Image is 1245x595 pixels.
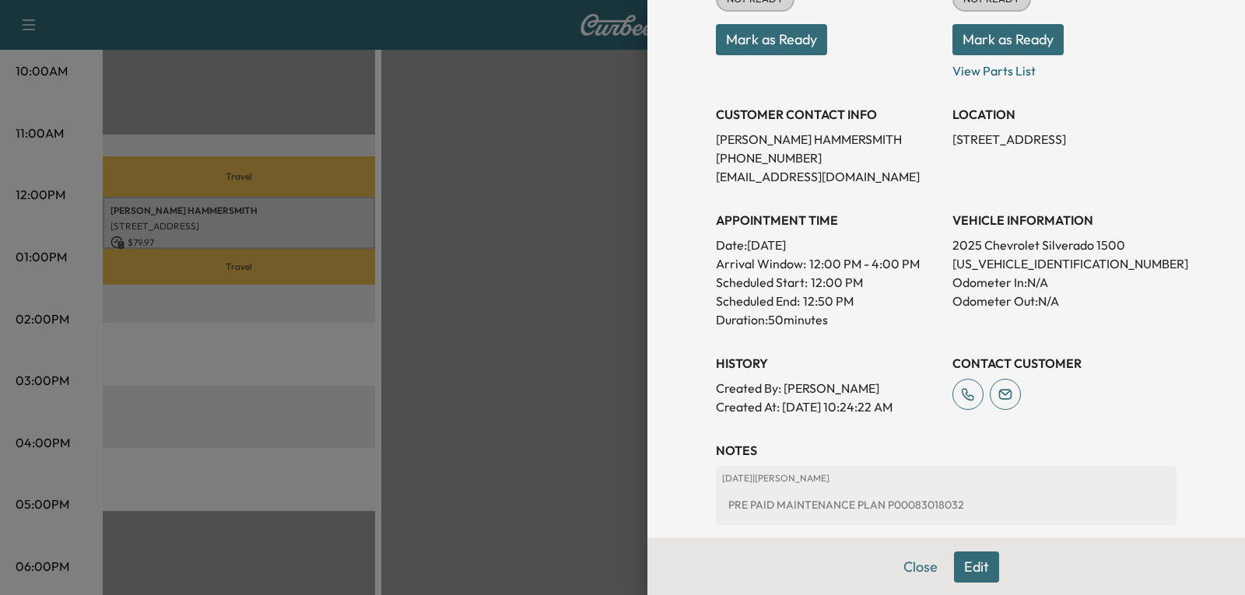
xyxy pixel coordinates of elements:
[716,130,940,149] p: [PERSON_NAME] HAMMERSMITH
[716,167,940,186] p: [EMAIL_ADDRESS][DOMAIN_NAME]
[722,491,1170,519] div: PRE PAID MAINTENANCE PLAN P00083018032
[803,292,854,310] p: 12:50 PM
[893,551,948,583] button: Close
[716,310,940,329] p: Duration: 50 minutes
[716,24,827,55] button: Mark as Ready
[716,149,940,167] p: [PHONE_NUMBER]
[954,551,999,583] button: Edit
[952,354,1177,373] h3: CONTACT CUSTOMER
[952,211,1177,229] h3: VEHICLE INFORMATION
[811,273,863,292] p: 12:00 PM
[716,379,940,397] p: Created By : [PERSON_NAME]
[716,354,940,373] h3: History
[952,273,1177,292] p: Odometer In: N/A
[952,236,1177,254] p: 2025 Chevrolet Silverado 1500
[716,397,940,416] p: Created At : [DATE] 10:24:22 AM
[722,472,1170,485] p: [DATE] | [PERSON_NAME]
[952,130,1177,149] p: [STREET_ADDRESS]
[952,55,1177,80] p: View Parts List
[952,105,1177,124] h3: LOCATION
[952,292,1177,310] p: Odometer Out: N/A
[952,254,1177,273] p: [US_VEHICLE_IDENTIFICATION_NUMBER]
[716,292,800,310] p: Scheduled End:
[809,254,920,273] span: 12:00 PM - 4:00 PM
[952,24,1064,55] button: Mark as Ready
[716,441,1177,460] h3: NOTES
[716,273,808,292] p: Scheduled Start:
[716,254,940,273] p: Arrival Window:
[716,105,940,124] h3: CUSTOMER CONTACT INFO
[716,236,940,254] p: Date: [DATE]
[716,211,940,229] h3: APPOINTMENT TIME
